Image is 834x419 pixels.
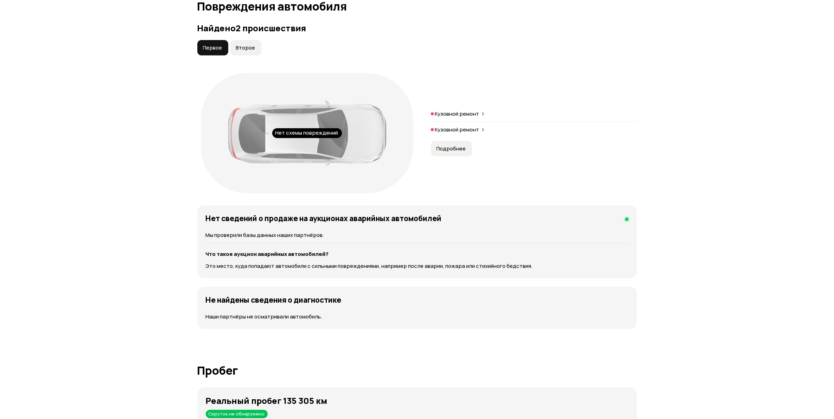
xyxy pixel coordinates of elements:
strong: Реальный пробег 135 305 км [206,395,327,406]
p: Это место, куда попадают автомобили с сильными повреждениями, например после аварии, пожара или с... [206,262,629,270]
div: Нет схемы повреждений [272,128,342,138]
h1: Пробег [197,364,637,377]
div: Скруток не обнаружено [206,410,268,418]
h4: Не найдены сведения о диагностике [206,295,342,304]
h4: Нет сведений о продаже на аукционах аварийных автомобилей [206,214,442,223]
p: Кузовной ремонт [435,126,479,133]
button: Первое [197,40,228,56]
p: Наши партнёры не осматривали автомобиль. [206,313,629,321]
p: Кузовной ремонт [435,110,479,117]
h3: Найдено 2 происшествия [197,23,637,33]
p: Мы проверили базы данных наших партнёров. [206,231,629,239]
button: Подробнее [431,141,472,156]
strong: Что такое аукцион аварийных автомобилей? [206,250,329,258]
button: Второе [230,40,261,56]
span: Подробнее [437,145,466,152]
span: Первое [203,44,222,51]
span: Второе [236,44,255,51]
